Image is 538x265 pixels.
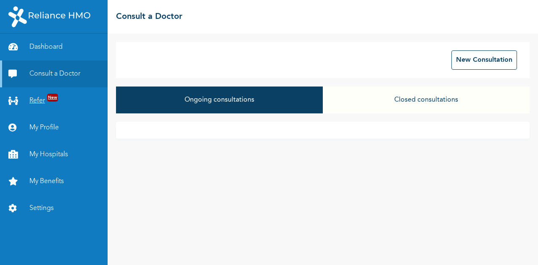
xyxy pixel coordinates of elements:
button: Closed consultations [323,87,530,113]
h2: Consult a Doctor [116,10,182,23]
button: Ongoing consultations [116,87,323,113]
span: New [47,94,58,102]
img: RelianceHMO's Logo [8,6,90,27]
button: New Consultation [451,50,517,70]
